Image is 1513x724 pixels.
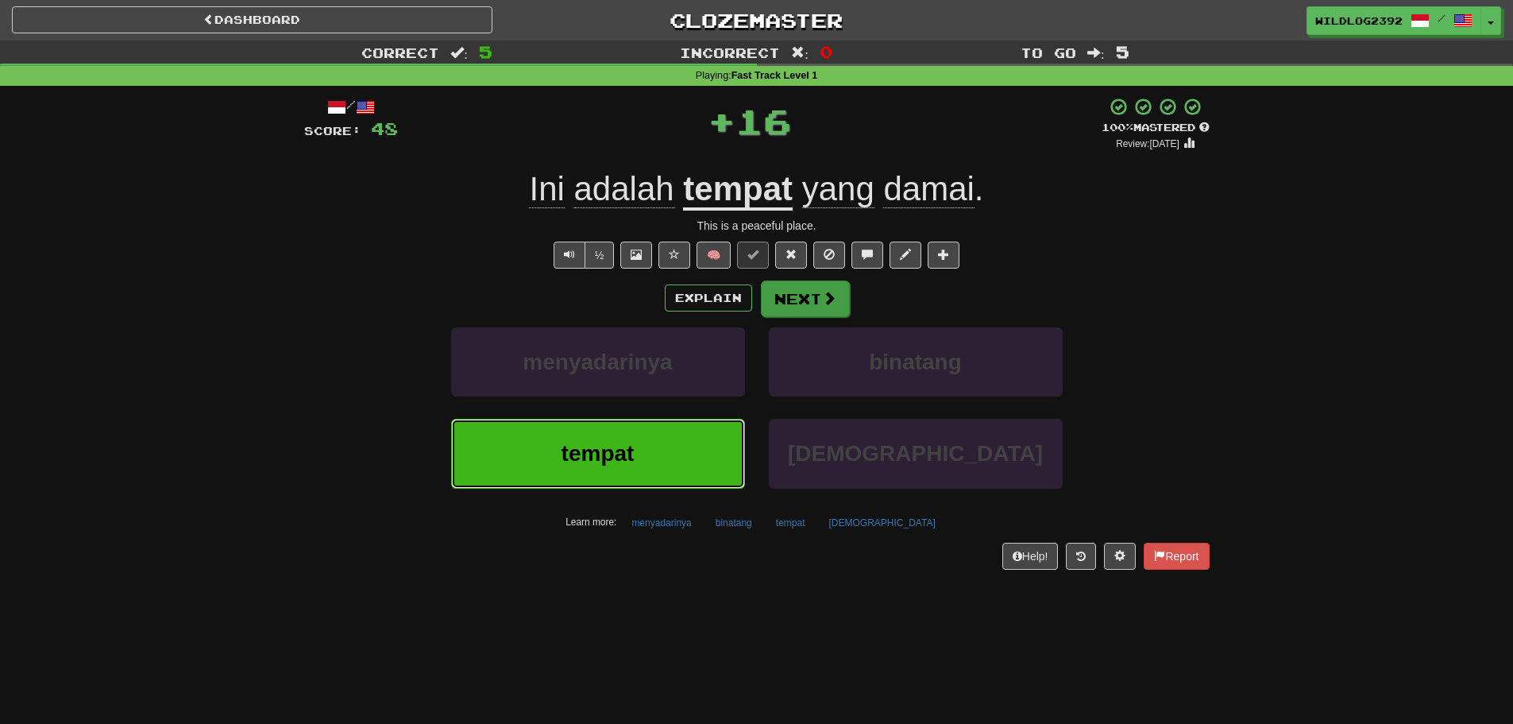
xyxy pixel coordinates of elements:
[1307,6,1481,35] a: WildLog2392 /
[529,170,564,208] span: Ini
[767,511,814,535] button: tempat
[1102,121,1133,134] span: 100 %
[680,45,780,60] span: Incorrect
[1116,138,1179,149] small: Review: [DATE]
[683,170,793,211] u: tempat
[1021,45,1076,60] span: To go
[574,170,674,208] span: adalah
[12,6,492,33] a: Dashboard
[1087,46,1105,60] span: :
[1066,543,1096,570] button: Round history (alt+y)
[304,218,1210,234] div: This is a peaceful place.
[550,242,615,269] div: Text-to-speech controls
[731,70,818,81] strong: Fast Track Level 1
[737,242,769,269] button: Set this sentence to 100% Mastered (alt+m)
[1144,543,1209,570] button: Report
[735,101,791,141] span: 16
[697,242,731,269] button: 🧠
[1102,121,1210,135] div: Mastered
[793,170,984,208] span: .
[451,419,745,488] button: tempat
[516,6,997,34] a: Clozemaster
[554,242,585,269] button: Play sentence audio (ctl+space)
[869,350,962,374] span: binatang
[665,285,752,312] button: Explain
[361,45,439,60] span: Correct
[1315,14,1403,28] span: WildLog2392
[708,97,735,145] span: +
[304,124,361,137] span: Score:
[523,350,672,374] span: menyadarinya
[565,517,616,528] small: Learn more:
[769,419,1063,488] button: [DEMOGRAPHIC_DATA]
[304,97,398,117] div: /
[371,118,398,138] span: 48
[813,242,845,269] button: Ignore sentence (alt+i)
[562,441,635,466] span: tempat
[620,242,652,269] button: Show image (alt+x)
[802,170,874,208] span: yang
[1002,543,1059,570] button: Help!
[585,242,615,269] button: ½
[791,46,809,60] span: :
[451,327,745,397] button: menyadarinya
[851,242,883,269] button: Discuss sentence (alt+u)
[883,170,974,208] span: damai
[761,281,850,317] button: Next
[890,242,921,269] button: Edit sentence (alt+d)
[479,42,492,61] span: 5
[658,242,690,269] button: Favorite sentence (alt+f)
[928,242,959,269] button: Add to collection (alt+a)
[820,42,833,61] span: 0
[769,327,1063,397] button: binatang
[623,511,700,535] button: menyadarinya
[707,511,761,535] button: binatang
[1116,42,1129,61] span: 5
[450,46,468,60] span: :
[820,511,944,535] button: [DEMOGRAPHIC_DATA]
[775,242,807,269] button: Reset to 0% Mastered (alt+r)
[788,441,1043,466] span: [DEMOGRAPHIC_DATA]
[1438,13,1445,24] span: /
